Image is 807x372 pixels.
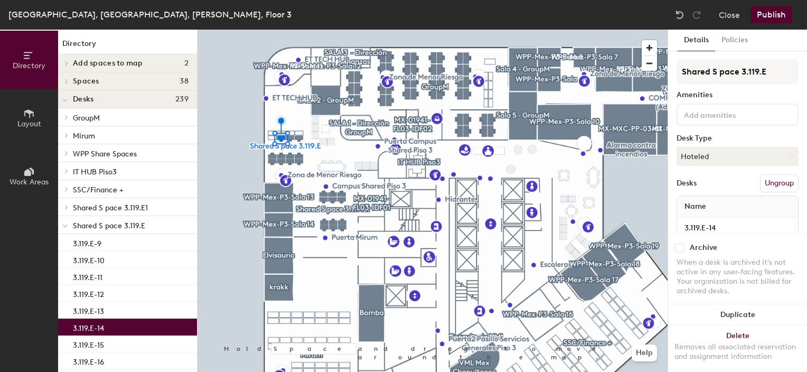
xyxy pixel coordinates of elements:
div: Removes all associated reservation and assignment information [674,342,801,361]
span: Shared S pace 3.119.E [73,221,145,230]
p: 3.119.E-14 [73,321,104,333]
input: Add amenities [682,108,777,120]
p: 3.119.E-15 [73,338,104,350]
button: Duplicate [668,304,807,325]
span: 38 [180,77,189,86]
button: Close [719,6,740,23]
button: Hoteled [677,147,799,166]
div: Amenities [677,91,799,99]
p: 3.119.E-11 [73,270,102,282]
span: GroupM [73,114,100,123]
span: Spaces [73,77,99,86]
button: Help [632,345,657,361]
button: DeleteRemoves all associated reservation and assignment information [668,325,807,372]
span: Directory [13,61,45,70]
div: Desk Type [677,134,799,143]
div: When a desk is archived it's not active in any user-facing features. Your organization is not bil... [677,258,799,296]
p: 3.119.E-12 [73,287,104,299]
div: Archive [690,244,717,252]
span: Work Areas [10,178,49,187]
p: 3.119.E-13 [73,304,104,316]
p: 3.119.E-9 [73,236,101,248]
span: SSC/Finance + [73,185,124,194]
span: Name [679,197,711,216]
button: Policies [715,30,754,51]
img: Redo [691,10,702,20]
div: Desks [677,179,697,188]
span: 2 [184,59,189,68]
span: WPP Share Spaces [73,150,137,159]
span: Add spaces to map [73,59,143,68]
button: Ungroup [760,174,799,192]
span: Mirum [73,132,95,141]
span: Layout [17,119,41,128]
button: Publish [750,6,792,23]
span: IT HUB Piso3 [73,168,117,176]
div: [GEOGRAPHIC_DATA], [GEOGRAPHIC_DATA], [PERSON_NAME], Floor 3 [8,8,292,21]
button: Details [678,30,715,51]
span: 239 [175,95,189,104]
h1: Directory [58,38,197,54]
img: Undo [674,10,685,20]
span: Desks [73,95,93,104]
p: 3.119.E-10 [73,253,105,265]
span: Shared S pace 3.119.E1 [73,203,148,212]
p: 3.119.E-16 [73,355,104,367]
input: Unnamed desk [679,220,796,235]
